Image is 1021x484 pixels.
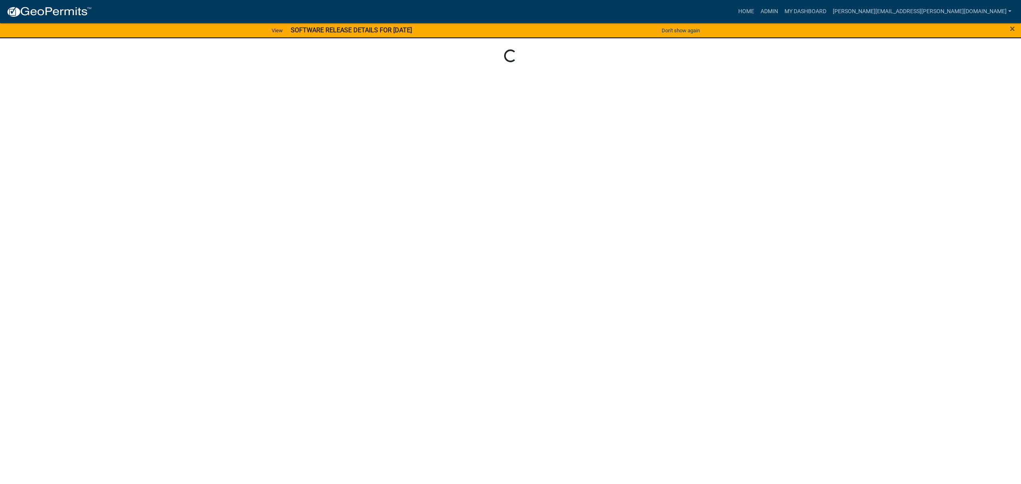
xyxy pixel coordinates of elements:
[735,4,757,19] a: Home
[1010,24,1015,33] button: Close
[268,24,286,37] a: View
[291,26,412,34] strong: SOFTWARE RELEASE DETAILS FOR [DATE]
[1010,23,1015,34] span: ×
[781,4,830,19] a: My Dashboard
[830,4,1015,19] a: [PERSON_NAME][EMAIL_ADDRESS][PERSON_NAME][DOMAIN_NAME]
[658,24,703,37] button: Don't show again
[757,4,781,19] a: Admin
